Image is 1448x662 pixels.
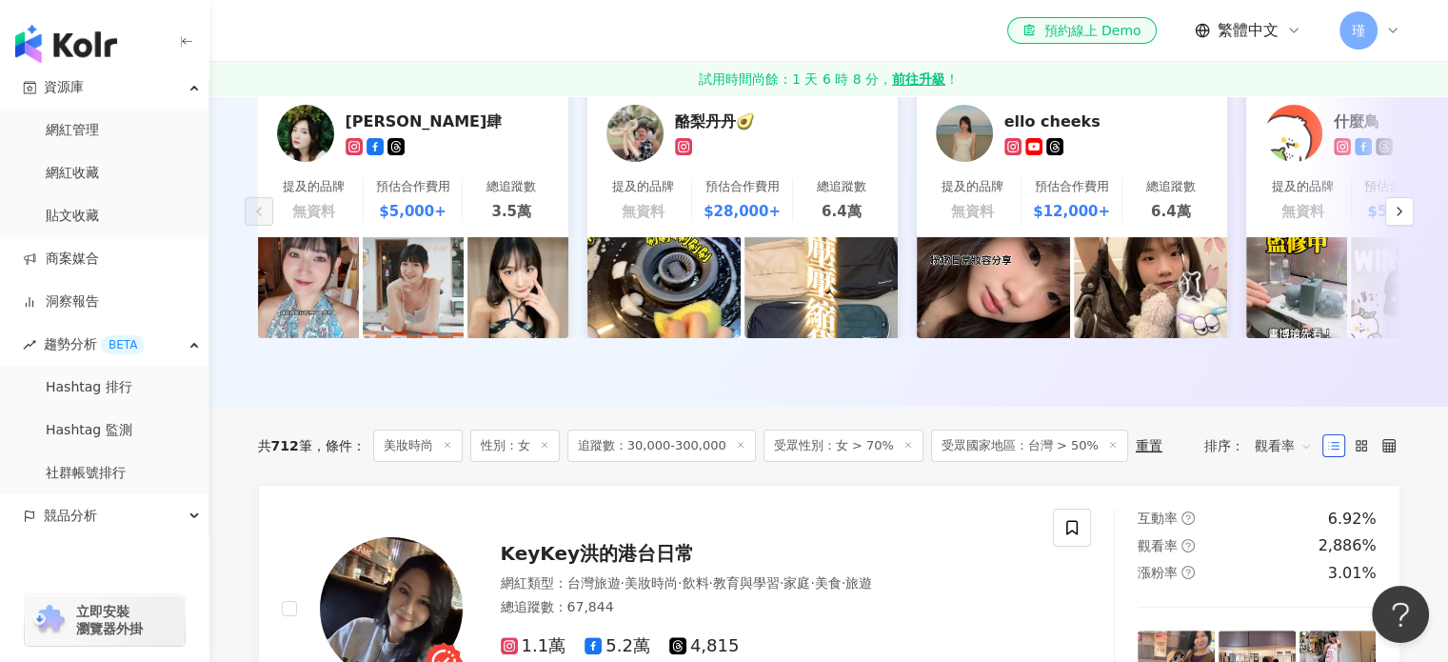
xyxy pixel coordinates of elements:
[501,598,1031,617] div: 總追蹤數 ： 67,844
[810,575,814,591] span: ·
[46,207,99,226] a: 貼文收藏
[931,430,1128,462] span: 受眾國家地區：台灣 > 50%
[567,575,621,591] span: 台灣旅遊
[1138,511,1178,526] span: 互動率
[936,105,993,162] img: KOL Avatar
[1138,565,1178,580] span: 漲粉率
[705,178,780,195] div: 預估合作費用
[713,575,780,591] span: 教育與學習
[1022,21,1141,40] div: 預約線上 Demo
[1033,201,1110,222] div: $12,000+
[1246,237,1347,338] img: post-image
[501,542,695,565] span: KeyKey洪的港台日常
[1364,178,1438,195] div: 預估合作費用
[845,575,872,591] span: 旅遊
[892,70,945,89] strong: 前往升級
[1007,17,1156,44] a: 預約線上 Demo
[501,636,566,656] span: 1.1萬
[1218,20,1279,41] span: 繁體中文
[346,111,536,130] div: Joyce 玖壹肆
[669,636,740,656] span: 4,815
[209,62,1448,96] a: 試用時間尚餘：1 天 6 時 8 分，前往升級！
[1265,105,1322,162] img: KOL Avatar
[1074,237,1227,338] img: post-image
[587,237,741,338] img: post-image
[23,292,99,311] a: 洞察報告
[587,85,898,237] a: KOL Avatar酪梨丹丹🥑提及的品牌無資料預估合作費用$28,000+總追蹤數6.4萬
[1367,201,1434,222] div: $5,000+
[1352,20,1365,41] span: 瑾
[292,201,335,222] div: 無資料
[744,237,898,338] img: post-image
[1181,566,1195,579] span: question-circle
[15,25,117,63] img: logo
[376,178,450,195] div: 預估合作費用
[258,85,568,237] a: KOL Avatar[PERSON_NAME]肆提及的品牌無資料預估合作費用$5,000+總追蹤數3.5萬
[817,178,866,195] div: 總追蹤數
[675,111,865,130] div: 酪梨丹丹🥑
[1138,538,1178,553] span: 觀看率
[567,430,756,462] span: 追蹤數：30,000-300,000
[23,338,36,351] span: rise
[1318,535,1376,556] div: 2,886%
[942,178,1003,195] div: 提及的品牌
[951,201,994,222] div: 無資料
[258,438,312,453] div: 共 筆
[312,438,366,453] span: 條件 ：
[917,237,1070,338] img: post-image
[76,603,143,637] span: 立即安裝 瀏覽器外掛
[363,237,464,338] img: post-image
[283,178,345,195] div: 提及的品牌
[101,335,145,354] div: BETA
[1204,431,1322,461] div: 排序：
[46,421,132,440] a: Hashtag 監測
[501,574,1031,593] div: 網紅類型 ：
[1146,178,1196,195] div: 總追蹤數
[486,178,536,195] div: 總追蹤數
[25,594,185,646] a: chrome extension立即安裝 瀏覽器外掛
[682,575,708,591] span: 飲料
[784,575,810,591] span: 家庭
[1328,509,1377,530] div: 6.92%
[1280,201,1323,222] div: 無資料
[1328,563,1377,584] div: 3.01%
[44,494,97,537] span: 競品分析
[46,164,99,183] a: 網紅收藏
[1136,438,1162,453] div: 重置
[491,201,531,222] div: 3.5萬
[470,430,560,462] span: 性別：女
[621,575,625,591] span: ·
[379,201,446,222] div: $5,000+
[46,464,126,483] a: 社群帳號排行
[1004,111,1195,130] div: ello cheeks
[1255,431,1312,461] span: 觀看率
[1181,512,1195,525] span: question-circle
[625,575,678,591] span: 美妝時尚
[271,438,299,453] span: 712
[815,575,842,591] span: 美食
[780,575,784,591] span: ·
[44,323,145,366] span: 趨勢分析
[23,250,99,269] a: 商案媒合
[277,105,334,162] img: KOL Avatar
[46,121,99,140] a: 網紅管理
[1181,539,1195,552] span: question-circle
[30,605,68,635] img: chrome extension
[1372,586,1429,643] iframe: Help Scout Beacon - Open
[678,575,682,591] span: ·
[764,430,923,462] span: 受眾性別：女 > 70%
[917,85,1227,237] a: KOL Avatarello cheeks提及的品牌無資料預估合作費用$12,000+總追蹤數6.4萬
[44,66,84,109] span: 資源庫
[704,201,781,222] div: $28,000+
[606,105,664,162] img: KOL Avatar
[842,575,845,591] span: ·
[467,237,568,338] img: post-image
[708,575,712,591] span: ·
[622,201,664,222] div: 無資料
[1035,178,1109,195] div: 預估合作費用
[258,237,359,338] img: post-image
[585,636,650,656] span: 5.2萬
[46,378,132,397] a: Hashtag 排行
[1151,201,1191,222] div: 6.4萬
[612,178,674,195] div: 提及的品牌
